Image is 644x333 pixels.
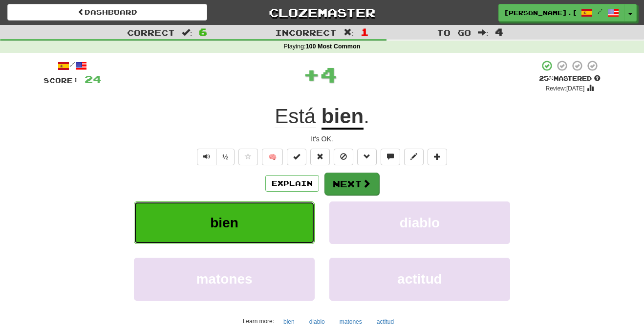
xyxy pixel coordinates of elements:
span: 4 [495,26,503,38]
span: matones [196,271,252,287]
a: [PERSON_NAME].[PERSON_NAME] / [498,4,624,22]
span: 24 [85,73,101,85]
span: bien [210,215,238,230]
button: Explain [265,175,319,192]
small: Review: [DATE] [546,85,585,92]
button: actitud [329,258,510,300]
span: Correct [127,27,175,37]
strong: 100 Most Common [305,43,360,50]
span: Está [275,105,316,128]
span: actitud [397,271,442,287]
button: Play sentence audio (ctl+space) [197,149,216,165]
span: : [478,28,489,37]
button: bien [278,314,300,329]
button: actitud [371,314,399,329]
button: Next [324,173,379,195]
button: 🧠 [262,149,283,165]
button: Ignore sentence (alt+i) [334,149,353,165]
button: diablo [304,314,330,329]
small: Learn more: [243,318,274,325]
div: It's OK. [43,134,601,144]
u: bien [322,105,364,130]
span: 4 [320,62,337,87]
button: Edit sentence (alt+d) [404,149,424,165]
span: diablo [400,215,440,230]
span: / [598,8,602,15]
button: matones [334,314,367,329]
button: Favorite sentence (alt+f) [238,149,258,165]
span: + [303,60,320,89]
a: Dashboard [7,4,207,21]
button: Reset to 0% Mastered (alt+r) [310,149,330,165]
span: : [343,28,354,37]
button: Grammar (alt+g) [357,149,377,165]
span: : [182,28,193,37]
button: matones [134,258,315,300]
a: Clozemaster [222,4,422,21]
span: 6 [199,26,207,38]
span: 25 % [539,74,554,82]
button: bien [134,201,315,244]
span: . [364,105,369,128]
div: / [43,60,101,72]
span: To go [437,27,471,37]
button: Set this sentence to 100% Mastered (alt+m) [287,149,306,165]
span: 1 [361,26,369,38]
div: Mastered [539,74,601,83]
span: Incorrect [275,27,337,37]
button: Discuss sentence (alt+u) [381,149,400,165]
span: [PERSON_NAME].[PERSON_NAME] [504,8,576,17]
button: diablo [329,201,510,244]
button: Add to collection (alt+a) [428,149,447,165]
span: Score: [43,76,79,85]
button: ½ [216,149,235,165]
div: Text-to-speech controls [195,149,235,165]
